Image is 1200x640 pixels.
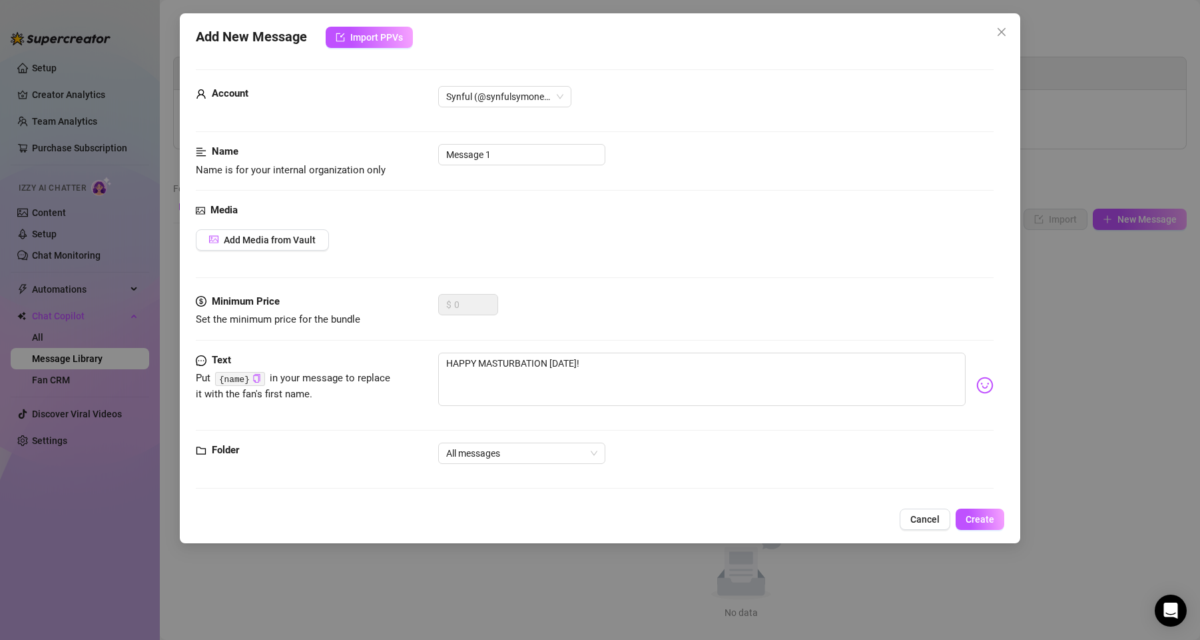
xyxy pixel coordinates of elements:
[996,27,1007,37] span: close
[336,33,345,42] span: import
[966,514,994,525] span: Create
[196,203,205,219] span: picture
[976,377,994,394] img: svg%3e
[252,374,261,383] span: copy
[212,354,231,366] strong: Text
[196,443,206,459] span: folder
[350,32,403,43] span: Import PPVs
[196,313,360,325] span: Set the minimum price for the bundle
[209,235,218,244] span: picture
[196,164,386,176] span: Name is for your internal organization only
[991,27,1012,37] span: Close
[224,235,316,245] span: Add Media from Vault
[196,27,307,48] span: Add New Message
[956,509,1004,530] button: Create
[212,444,239,456] strong: Folder
[252,373,261,383] button: Click to Copy
[1155,595,1187,627] div: Open Intercom Messenger
[196,144,206,160] span: align-left
[326,27,413,48] button: Import PPVs
[196,353,206,369] span: message
[196,86,206,102] span: user
[196,229,329,251] button: Add Media from Vault
[196,294,206,310] span: dollar
[910,514,940,525] span: Cancel
[991,21,1012,43] button: Close
[438,144,605,165] input: Enter a name
[215,372,265,386] code: {name}
[212,87,248,99] strong: Account
[446,87,563,107] span: Synful (@synfulsymone9)
[212,145,238,157] strong: Name
[210,204,238,216] strong: Media
[438,353,965,406] textarea: HAPPY MASTURBATION [DATE]!
[196,372,390,400] span: Put in your message to replace it with the fan's first name.
[446,443,597,463] span: All messages
[212,295,280,307] strong: Minimum Price
[900,509,950,530] button: Cancel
